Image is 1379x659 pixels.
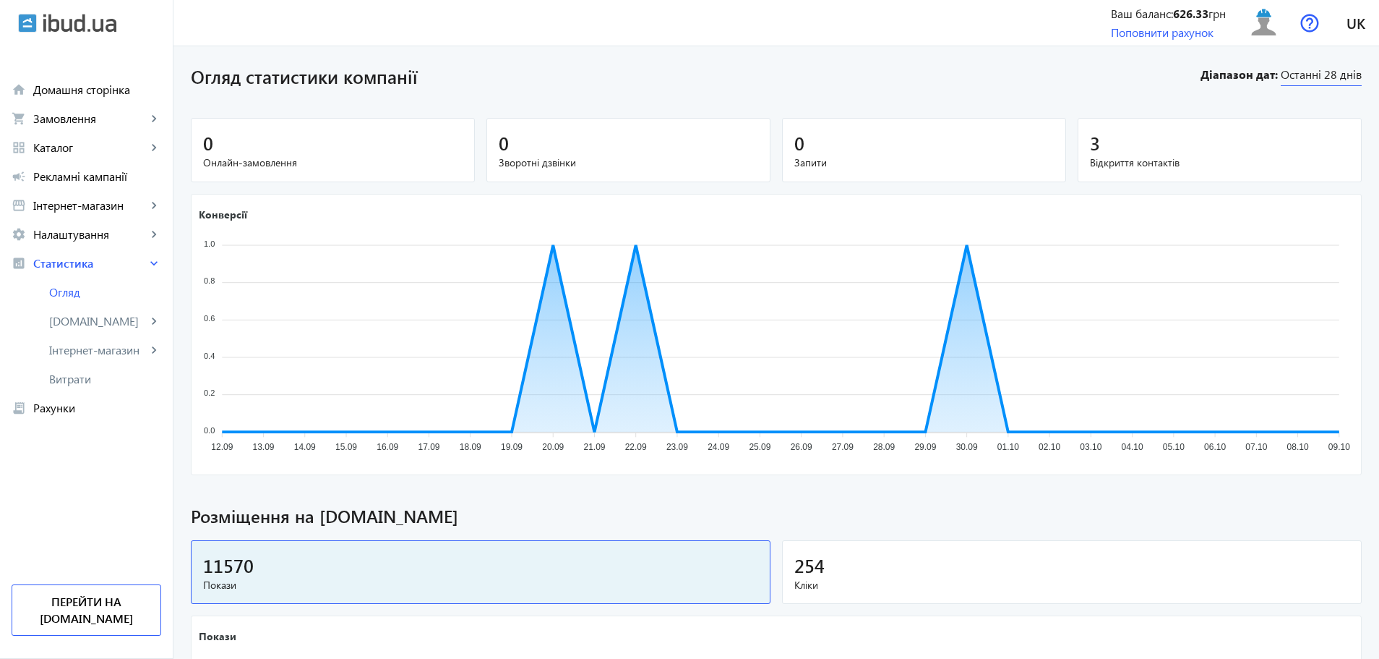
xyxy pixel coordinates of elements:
[203,578,758,592] span: Покази
[12,198,26,213] mat-icon: storefront
[499,131,509,155] span: 0
[1163,442,1185,452] tspan: 05.10
[1300,14,1319,33] img: help.svg
[33,169,161,184] span: Рекламні кампанії
[12,256,26,271] mat-icon: analytics
[147,343,161,357] mat-icon: keyboard_arrow_right
[335,442,357,452] tspan: 15.09
[33,140,147,155] span: Каталог
[1247,7,1280,39] img: user.svg
[1080,442,1101,452] tspan: 03.10
[49,343,147,357] span: Інтернет-магазин
[33,111,147,126] span: Замовлення
[147,314,161,328] mat-icon: keyboard_arrow_right
[749,442,770,452] tspan: 25.09
[1346,14,1365,32] span: uk
[199,207,248,221] text: Конверсії
[460,442,481,452] tspan: 18.09
[191,64,1198,89] h1: Огляд статистики компанії
[956,442,978,452] tspan: 30.09
[204,276,215,285] tspan: 0.8
[33,401,161,415] span: Рахунки
[12,227,26,242] mat-icon: settings
[794,578,1349,592] span: Кліки
[666,442,688,452] tspan: 23.09
[147,111,161,126] mat-icon: keyboard_arrow_right
[147,140,161,155] mat-icon: keyboard_arrow_right
[794,156,1054,170] span: Запити
[1328,442,1350,452] tspan: 09.10
[1198,67,1278,82] b: Діапазон дат:
[1281,67,1362,86] span: Останні 28 днів
[43,14,116,33] img: ibud_text.svg
[12,401,26,415] mat-icon: receipt_long
[542,442,564,452] tspan: 20.09
[191,504,1362,529] span: Розміщення на [DOMAIN_NAME]
[147,198,161,213] mat-icon: keyboard_arrow_right
[204,425,215,434] tspan: 0.0
[33,256,147,271] span: Статистика
[1111,6,1226,22] div: Ваш баланс: грн
[199,629,236,643] text: Покази
[1245,442,1267,452] tspan: 07.10
[18,14,37,33] img: ibud.svg
[832,442,854,452] tspan: 27.09
[1287,442,1309,452] tspan: 08.10
[203,553,254,577] span: 11570
[203,131,213,155] span: 0
[12,140,26,155] mat-icon: grid_view
[33,227,147,242] span: Налаштування
[204,239,215,247] tspan: 1.0
[1090,131,1100,155] span: 3
[204,388,215,397] tspan: 0.2
[147,256,161,271] mat-icon: keyboard_arrow_right
[1173,6,1208,21] b: 626.33
[914,442,936,452] tspan: 29.09
[49,372,161,386] span: Витрати
[12,111,26,126] mat-icon: shopping_cart
[33,198,147,213] span: Інтернет-магазин
[377,442,398,452] tspan: 16.09
[211,442,233,452] tspan: 12.09
[1090,156,1349,170] span: Відкриття контактів
[501,442,523,452] tspan: 19.09
[204,313,215,322] tspan: 0.6
[499,156,758,170] span: Зворотні дзвінки
[12,169,26,184] mat-icon: campaign
[49,314,147,328] span: [DOMAIN_NAME]
[204,351,215,360] tspan: 0.4
[294,442,316,452] tspan: 14.09
[49,285,161,299] span: Огляд
[253,442,275,452] tspan: 13.09
[794,553,825,577] span: 254
[873,442,895,452] tspan: 28.09
[794,131,804,155] span: 0
[625,442,647,452] tspan: 22.09
[1122,442,1143,452] tspan: 04.10
[997,442,1019,452] tspan: 01.10
[418,442,439,452] tspan: 17.09
[203,156,463,170] span: Онлайн-замовлення
[12,584,161,636] a: Перейти на [DOMAIN_NAME]
[708,442,729,452] tspan: 24.09
[33,82,161,97] span: Домашня сторінка
[1204,442,1226,452] tspan: 06.10
[1039,442,1060,452] tspan: 02.10
[147,227,161,242] mat-icon: keyboard_arrow_right
[12,82,26,97] mat-icon: home
[791,442,812,452] tspan: 26.09
[1111,25,1213,40] a: Поповнити рахунок
[583,442,605,452] tspan: 21.09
